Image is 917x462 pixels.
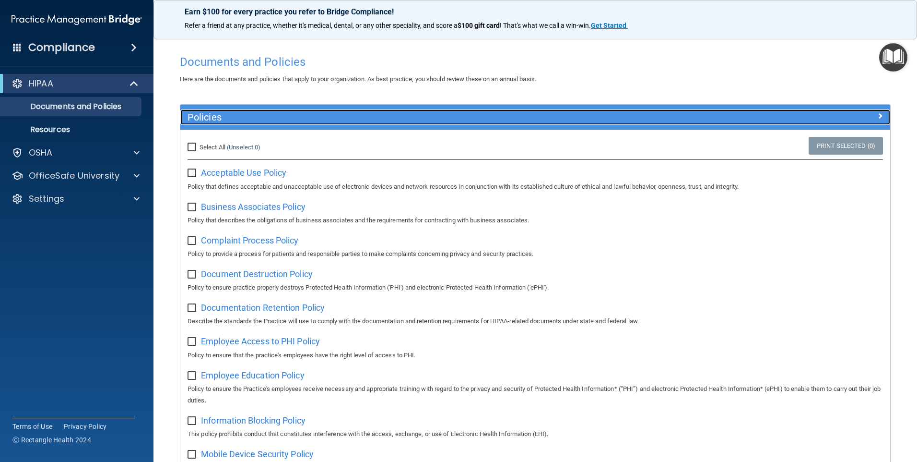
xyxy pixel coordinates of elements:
[64,422,107,431] a: Privacy Policy
[201,168,286,178] span: Acceptable Use Policy
[201,235,298,245] span: Complaint Process Policy
[12,10,142,29] img: PMB logo
[188,181,883,193] p: Policy that defines acceptable and unacceptable use of electronic devices and network resources i...
[180,56,891,68] h4: Documents and Policies
[28,41,95,54] h4: Compliance
[29,78,53,89] p: HIPAA
[188,316,883,327] p: Describe the standards the Practice will use to comply with the documentation and retention requi...
[180,75,536,83] span: Here are the documents and policies that apply to your organization. As best practice, you should...
[12,78,139,89] a: HIPAA
[201,336,320,346] span: Employee Access to PHI Policy
[188,282,883,293] p: Policy to ensure practice properly destroys Protected Health Information ('PHI') and electronic P...
[201,303,325,313] span: Documentation Retention Policy
[12,193,140,205] a: Settings
[201,202,306,212] span: Business Associates Policy
[188,350,883,361] p: Policy to ensure that the practice's employees have the right level of access to PHI.
[201,449,314,459] span: Mobile Device Security Policy
[188,428,883,440] p: This policy prohibits conduct that constitutes interference with the access, exchange, or use of ...
[879,43,907,72] button: Open Resource Center
[458,22,500,29] strong: $100 gift card
[188,112,705,122] h5: Policies
[12,422,52,431] a: Terms of Use
[200,144,225,151] span: Select All
[185,7,886,16] p: Earn $100 for every practice you refer to Bridge Compliance!
[227,144,260,151] a: (Unselect 0)
[12,147,140,158] a: OSHA
[809,137,883,155] a: Print Selected (0)
[12,435,91,445] span: Ⓒ Rectangle Health 2024
[29,193,64,205] p: Settings
[6,102,137,111] p: Documents and Policies
[500,22,591,29] span: ! That's what we call a win-win.
[185,22,458,29] span: Refer a friend at any practice, whether it's medical, dental, or any other speciality, and score a
[591,22,626,29] strong: Get Started
[201,370,305,380] span: Employee Education Policy
[6,125,137,134] p: Resources
[188,383,883,406] p: Policy to ensure the Practice's employees receive necessary and appropriate training with regard ...
[188,215,883,226] p: Policy that describes the obligations of business associates and the requirements for contracting...
[591,22,628,29] a: Get Started
[29,170,119,182] p: OfficeSafe University
[12,170,140,182] a: OfficeSafe University
[188,144,199,151] input: Select All (Unselect 0)
[201,269,313,279] span: Document Destruction Policy
[188,248,883,260] p: Policy to provide a process for patients and responsible parties to make complaints concerning pr...
[188,109,883,125] a: Policies
[201,415,306,426] span: Information Blocking Policy
[29,147,53,158] p: OSHA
